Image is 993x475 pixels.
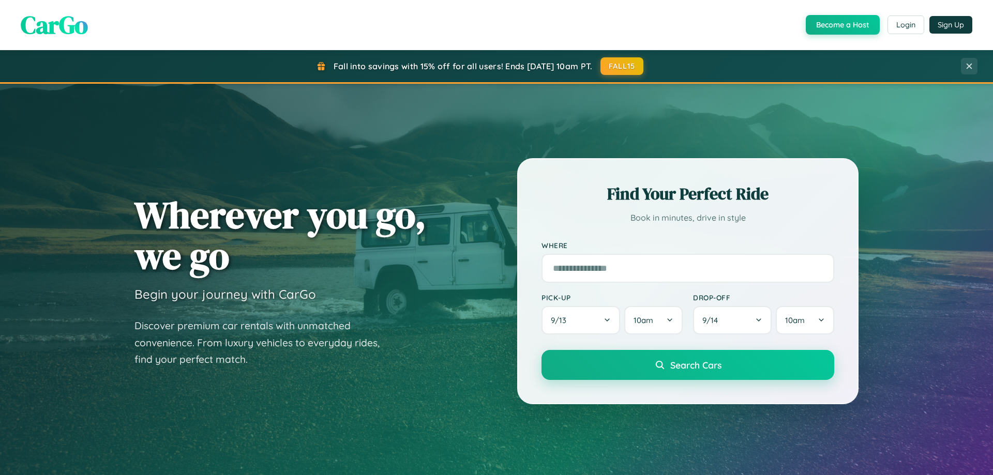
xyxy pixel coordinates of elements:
[776,306,834,334] button: 10am
[134,286,316,302] h3: Begin your journey with CarGo
[670,359,721,371] span: Search Cars
[134,194,426,276] h1: Wherever you go, we go
[600,57,644,75] button: FALL15
[541,182,834,205] h2: Find Your Perfect Ride
[693,306,772,334] button: 9/14
[785,315,805,325] span: 10am
[693,293,834,302] label: Drop-off
[21,8,88,42] span: CarGo
[541,293,683,302] label: Pick-up
[541,210,834,225] p: Book in minutes, drive in style
[702,315,723,325] span: 9 / 14
[551,315,571,325] span: 9 / 13
[134,317,393,368] p: Discover premium car rentals with unmatched convenience. From luxury vehicles to everyday rides, ...
[929,16,972,34] button: Sign Up
[806,15,880,35] button: Become a Host
[624,306,683,334] button: 10am
[887,16,924,34] button: Login
[541,306,620,334] button: 9/13
[541,241,834,250] label: Where
[334,61,593,71] span: Fall into savings with 15% off for all users! Ends [DATE] 10am PT.
[541,350,834,380] button: Search Cars
[634,315,653,325] span: 10am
